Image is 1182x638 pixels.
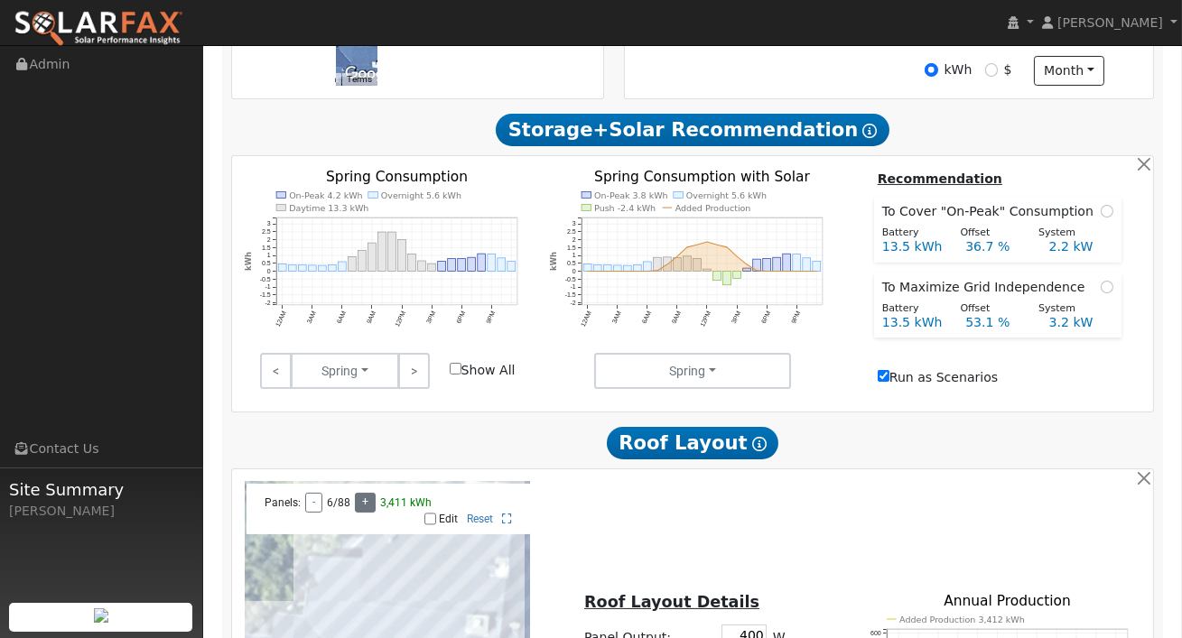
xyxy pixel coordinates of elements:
[305,493,322,513] button: -
[663,258,671,273] rect: onclick=""
[549,253,558,272] text: kWh
[606,271,609,273] circle: onclick=""
[1039,313,1122,332] div: 3.2 kW
[498,259,506,273] rect: onclick=""
[803,258,811,272] rect: onclick=""
[656,270,658,273] circle: onclick=""
[790,310,802,325] text: 9PM
[872,226,951,241] div: Battery
[1029,226,1108,241] div: System
[572,221,576,227] text: 3
[641,310,653,325] text: 6AM
[262,229,271,236] text: 2.5
[580,310,592,328] text: 12AM
[815,271,818,273] circle: onclick=""
[756,270,759,273] circle: onclick=""
[636,271,638,273] circle: onclick=""
[378,233,386,273] rect: onclick=""
[478,254,486,272] rect: onclick=""
[872,237,955,256] div: 13.5 kWh
[653,258,661,272] rect: onclick=""
[267,253,271,259] text: 1
[564,276,575,282] text: -0.5
[368,244,377,273] rect: onclick=""
[743,269,751,272] rect: onclick=""
[951,226,1029,241] div: Offset
[259,292,270,299] text: -1.5
[1034,56,1105,87] button: month
[327,496,350,509] span: 6/88
[945,60,973,79] label: kWh
[671,310,683,325] text: 9AM
[262,245,271,251] text: 1.5
[275,310,287,328] text: 12AM
[686,246,689,249] circle: onclick=""
[358,251,366,272] rect: onclick=""
[693,259,702,272] rect: onclick=""
[278,264,286,272] rect: onclick=""
[646,271,648,273] circle: onclick=""
[878,171,1002,186] u: Recommendation
[567,261,576,267] text: 0.5
[438,262,446,272] rect: onclick=""
[607,427,779,459] span: Roof Layout
[408,254,416,272] rect: onclick=""
[398,240,406,272] rect: onclick=""
[380,496,432,509] span: 3,411 kWh
[675,255,678,258] circle: onclick=""
[488,254,496,272] rect: onclick=""
[355,493,376,513] button: +
[1039,237,1122,256] div: 2.2 kW
[267,237,271,244] text: 2
[733,272,741,279] rect: onclick=""
[260,353,292,389] a: <
[603,265,611,272] rect: onclick=""
[244,253,253,272] text: kWh
[586,271,589,273] circle: onclick=""
[308,266,316,273] rect: onclick=""
[1004,60,1012,79] label: $
[706,241,709,244] circle: onclick=""
[564,292,575,299] text: -1.5
[956,313,1039,332] div: 53.1 %
[394,310,406,328] text: 12PM
[326,169,468,185] text: Spring Consumption
[616,271,619,273] circle: onclick=""
[1029,301,1108,317] div: System
[633,265,641,272] rect: onclick=""
[716,245,719,247] circle: onclick=""
[570,284,575,291] text: -1
[773,258,781,272] rect: onclick=""
[267,269,271,275] text: 0
[726,246,729,249] circle: onclick=""
[336,310,348,325] text: 6AM
[899,614,1025,624] text: Added Production 3,412 kWh
[398,353,430,389] a: >
[428,264,436,272] rect: onclick=""
[298,265,306,272] rect: onclick=""
[872,313,955,332] div: 13.5 kWh
[1057,15,1163,30] span: [PERSON_NAME]
[813,262,821,272] rect: onclick=""
[94,608,108,623] img: retrieve
[944,592,1071,608] text: Annual Production
[318,266,326,273] rect: onclick=""
[9,502,193,521] div: [PERSON_NAME]
[340,62,400,86] a: Open this area in Google Maps (opens a new window)
[305,310,317,325] text: 3AM
[594,190,668,200] text: On-Peak 3.8 kWh
[623,266,631,272] rect: onclick=""
[267,221,271,227] text: 3
[872,301,951,317] div: Battery
[786,271,788,273] circle: onclick=""
[455,310,467,325] text: 6PM
[496,114,889,146] span: Storage+Solar Recommendation
[882,202,1101,221] span: To Cover "On-Peak" Consumption
[593,265,601,272] rect: onclick=""
[746,264,749,266] circle: onclick=""
[793,254,801,272] rect: onclick=""
[594,203,656,213] text: Push -2.4 kWh
[882,278,1093,297] span: To Maximize Grid Independence
[289,203,368,213] text: Daytime 13.3 kWh
[796,271,798,273] circle: onclick=""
